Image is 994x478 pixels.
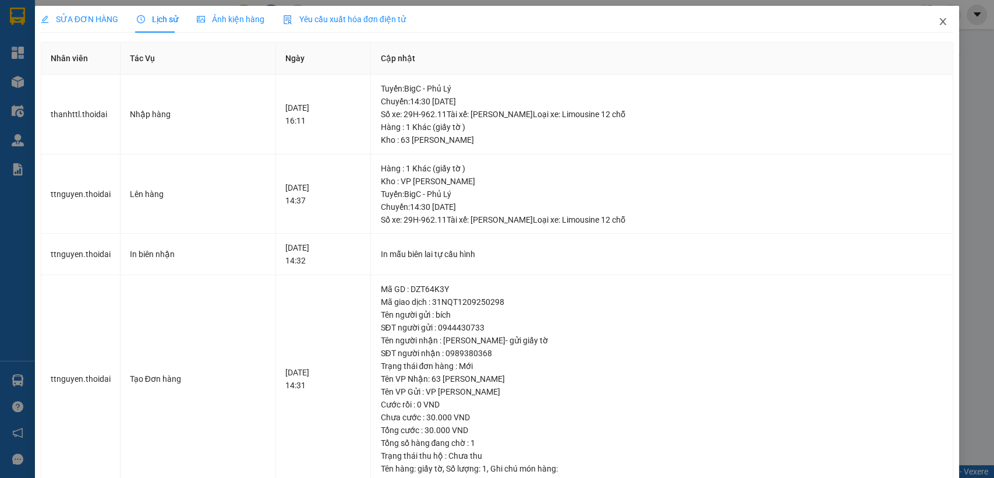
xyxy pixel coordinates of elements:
th: Cập nhật [371,43,953,75]
span: giấy tờ [417,464,442,473]
span: clock-circle [137,15,145,23]
div: Cước rồi : 0 VND [380,398,943,411]
div: Lên hàng [130,188,266,201]
div: In biên nhận [130,248,266,261]
span: Lịch sử [137,15,178,24]
td: thanhttl.thoidai [41,75,121,154]
div: Tuyến : BigC - Phủ Lý Chuyến: 14:30 [DATE] Số xe: 29H-962.11 Tài xế: [PERSON_NAME] Loại xe: Limou... [380,188,943,226]
span: close [938,17,947,26]
div: SĐT người nhận : 0989380368 [380,347,943,360]
div: Kho : 63 [PERSON_NAME] [380,133,943,146]
div: Chưa cước : 30.000 VND [380,411,943,424]
span: SỬA ĐƠN HÀNG [41,15,118,24]
div: [DATE] 14:31 [285,366,361,392]
div: Kho : VP [PERSON_NAME] [380,175,943,188]
button: Close [926,6,959,38]
span: Ảnh kiện hàng [197,15,264,24]
div: [DATE] 14:37 [285,181,361,207]
div: Nhập hàng [130,108,266,121]
div: [DATE] 14:32 [285,241,361,267]
div: Tên người gửi : bích [380,308,943,321]
div: Tuyến : BigC - Phủ Lý Chuyến: 14:30 [DATE] Số xe: 29H-962.11 Tài xế: [PERSON_NAME] Loại xe: Limou... [380,82,943,121]
div: Tổng số hàng đang chờ : 1 [380,437,943,449]
th: Nhân viên [41,43,121,75]
td: ttnguyen.thoidai [41,154,121,234]
img: icon [283,15,292,24]
span: picture [197,15,205,23]
th: Ngày [276,43,371,75]
div: Tên VP Gửi : VP [PERSON_NAME] [380,385,943,398]
div: Hàng : 1 Khác (giấy tờ ) [380,121,943,133]
div: Tên người nhận : [PERSON_NAME]- gửi giấy tờ [380,334,943,347]
th: Tác Vụ [121,43,276,75]
div: Tạo Đơn hàng [130,372,266,385]
td: ttnguyen.thoidai [41,234,121,275]
div: Tên hàng: , Số lượng: , Ghi chú món hàng: [380,462,943,475]
div: Tên VP Nhận: 63 [PERSON_NAME] [380,372,943,385]
div: Mã giao dịch : 31NQT1209250298 [380,296,943,308]
div: Trạng thái đơn hàng : Mới [380,360,943,372]
div: SĐT người gửi : 0944430733 [380,321,943,334]
div: [DATE] 16:11 [285,101,361,127]
span: Yêu cầu xuất hóa đơn điện tử [283,15,406,24]
span: 1 [482,464,486,473]
div: Mã GD : DZT64K3Y [380,283,943,296]
div: In mẫu biên lai tự cấu hình [380,248,943,261]
div: Hàng : 1 Khác (giấy tờ ) [380,162,943,175]
span: edit [41,15,49,23]
div: Tổng cước : 30.000 VND [380,424,943,437]
div: Trạng thái thu hộ : Chưa thu [380,449,943,462]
